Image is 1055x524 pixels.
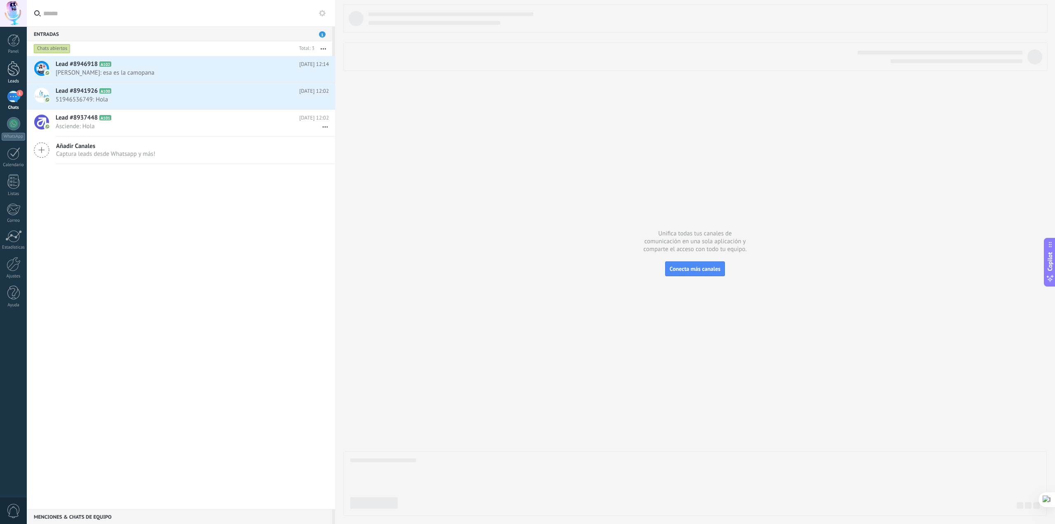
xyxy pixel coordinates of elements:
[2,79,26,84] div: Leads
[56,122,313,130] span: Asciende: Hola
[27,110,335,136] a: Lead #8937448 A101 [DATE] 12:02 Asciende: Hola
[45,97,50,103] img: com.amocrm.amocrmwa.svg
[2,191,26,197] div: Listas
[99,115,111,120] span: A101
[56,87,98,95] span: Lead #8941926
[299,87,329,95] span: [DATE] 12:02
[1046,252,1054,271] span: Copilot
[2,105,26,110] div: Chats
[296,45,314,53] div: Total: 3
[2,303,26,308] div: Ayuda
[99,88,111,94] span: A100
[56,60,98,68] span: Lead #8946918
[27,509,332,524] div: Menciones & Chats de equipo
[2,162,26,168] div: Calendario
[299,60,329,68] span: [DATE] 12:14
[2,218,26,223] div: Correo
[670,265,720,273] span: Conecta más canales
[56,114,98,122] span: Lead #8937448
[99,61,111,67] span: A102
[2,274,26,279] div: Ajustes
[665,261,725,276] button: Conecta más canales
[2,245,26,250] div: Estadísticas
[56,69,313,77] span: [PERSON_NAME]: esa es la camopana
[56,96,313,103] span: 51946536749: Hola
[2,133,25,141] div: WhatsApp
[27,83,335,109] a: Lead #8941926 A100 [DATE] 12:02 51946536749: Hola
[27,56,335,82] a: Lead #8946918 A102 [DATE] 12:14 [PERSON_NAME]: esa es la camopana
[2,49,26,54] div: Panel
[314,41,332,56] button: Más
[56,150,155,158] span: Captura leads desde Whatsapp y más!
[45,70,50,76] img: com.amocrm.amocrmwa.svg
[45,124,50,129] img: com.amocrm.amocrmwa.svg
[56,142,155,150] span: Añadir Canales
[299,114,329,122] span: [DATE] 12:02
[319,31,326,38] span: 1
[16,90,23,96] span: 1
[34,44,70,54] div: Chats abiertos
[27,26,332,41] div: Entradas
